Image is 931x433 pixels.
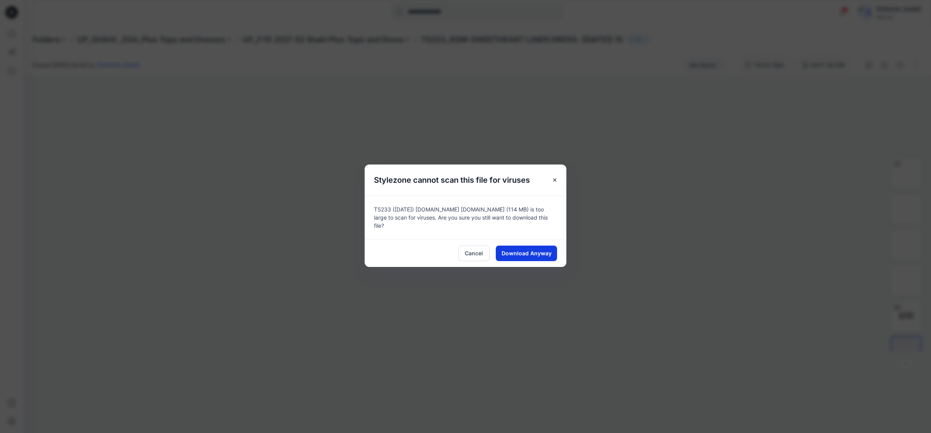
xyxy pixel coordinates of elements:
[458,246,490,261] button: Cancel
[365,196,566,239] div: TS233 ([DATE]) [DOMAIN_NAME] [DOMAIN_NAME] (114 MB) is too large to scan for viruses. Are you sur...
[548,173,562,187] button: Close
[465,249,483,257] span: Cancel
[496,246,557,261] button: Download Anyway
[502,249,552,257] span: Download Anyway
[365,165,539,196] h5: Stylezone cannot scan this file for viruses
